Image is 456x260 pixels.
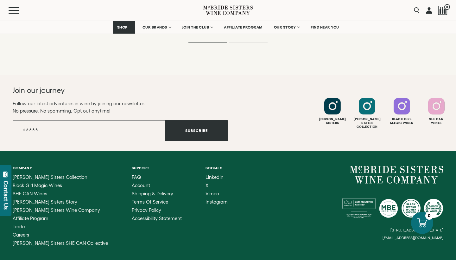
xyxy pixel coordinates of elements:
[270,21,304,34] a: OUR STORY
[13,224,25,229] span: Trade
[13,216,108,221] a: Affiliate Program
[13,174,87,180] span: [PERSON_NAME] Sisters Collection
[13,191,108,196] a: SHE CAN Wines
[13,232,108,237] a: Careers
[132,207,161,213] span: Privacy Policy
[13,208,108,213] a: McBride Sisters Wine Company
[420,98,453,125] a: Follow SHE CAN Wines on Instagram She CanWines
[224,25,263,29] span: AFFILIATE PROGRAM
[132,191,173,196] span: Shipping & Delivery
[132,216,182,221] span: Accessibility Statement
[420,117,453,125] div: She Can Wines
[13,191,47,196] span: SHE CAN Wines
[390,228,443,232] small: [STREET_ADDRESS][US_STATE]
[142,25,167,29] span: OUR BRANDS
[351,98,383,129] a: Follow McBride Sisters Collection on Instagram [PERSON_NAME] SistersCollection
[206,183,228,188] a: X
[206,191,228,196] a: Vimeo
[206,174,224,180] span: LinkedIn
[425,212,433,220] div: 0
[13,241,108,246] a: McBride Sisters SHE CAN Collective
[13,224,108,229] a: Trade
[311,25,339,29] span: FIND NEAR YOU
[13,199,108,205] a: McBride Sisters Story
[9,7,31,14] button: Mobile Menu Trigger
[178,21,217,34] a: JOIN THE CLUB
[206,183,208,188] span: X
[220,21,267,34] a: AFFILIATE PROGRAM
[132,208,182,213] a: Privacy Policy
[182,25,209,29] span: JOIN THE CLUB
[13,199,77,205] span: [PERSON_NAME] Sisters Story
[117,25,128,29] span: SHOP
[385,98,418,125] a: Follow Black Girl Magic Wines on Instagram Black GirlMagic Wines
[132,175,182,180] a: FAQ
[206,191,219,196] span: Vimeo
[351,117,383,129] div: [PERSON_NAME] Sisters Collection
[13,100,228,114] p: Follow our latest adventures in wine by joining our newsletter. No pressure. No spamming. Opt out...
[444,4,450,10] span: 0
[13,85,206,95] h2: Join our journey
[3,181,9,210] div: Contact Us
[316,117,349,125] div: [PERSON_NAME] Sisters
[13,216,48,221] span: Affiliate Program
[350,166,443,184] a: McBride Sisters Wine Company
[132,199,168,205] span: Terms of Service
[132,174,141,180] span: FAQ
[316,98,349,125] a: Follow McBride Sisters on Instagram [PERSON_NAME]Sisters
[13,175,108,180] a: McBride Sisters Collection
[132,183,150,188] span: Account
[132,199,182,205] a: Terms of Service
[138,21,175,34] a: OUR BRANDS
[274,25,296,29] span: OUR STORY
[132,191,182,196] a: Shipping & Delivery
[13,183,108,188] a: Black Girl Magic Wines
[13,232,29,237] span: Careers
[385,117,418,125] div: Black Girl Magic Wines
[307,21,343,34] a: FIND NEAR YOU
[13,120,165,141] input: Email
[206,175,228,180] a: LinkedIn
[383,236,443,240] small: [EMAIL_ADDRESS][DOMAIN_NAME]
[13,240,108,246] span: [PERSON_NAME] Sisters SHE CAN Collective
[13,207,100,213] span: [PERSON_NAME] Sisters Wine Company
[165,120,228,141] button: Subscribe
[132,216,182,221] a: Accessibility Statement
[13,183,62,188] span: Black Girl Magic Wines
[113,21,135,34] a: SHOP
[206,199,228,205] a: Instagram
[132,183,182,188] a: Account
